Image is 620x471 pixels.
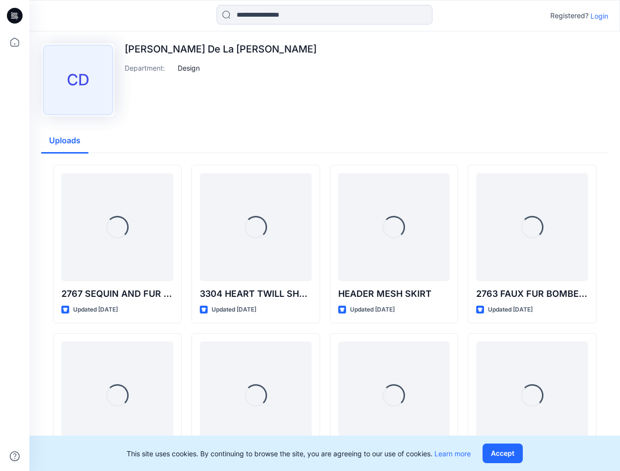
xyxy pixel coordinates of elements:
[127,448,471,459] p: This site uses cookies. By continuing to browse the site, you are agreeing to our use of cookies.
[350,305,395,315] p: Updated [DATE]
[338,287,450,301] p: HEADER MESH SKIRT
[488,305,533,315] p: Updated [DATE]
[43,45,113,115] div: CD
[178,63,200,73] p: Design
[125,63,174,73] p: Department :
[41,129,88,154] button: Uploads
[212,305,256,315] p: Updated [DATE]
[200,287,312,301] p: 3304 HEART TWILL SHORT SZ8
[73,305,118,315] p: Updated [DATE]
[591,11,608,21] p: Login
[434,449,471,458] a: Learn more
[483,444,523,463] button: Accept
[61,287,173,301] p: 2767 SEQUIN AND FUR HOODIE
[550,10,589,22] p: Registered?
[476,287,588,301] p: 2763 FAUX FUR BOMBER 12.6
[125,43,317,55] p: [PERSON_NAME] De La [PERSON_NAME]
